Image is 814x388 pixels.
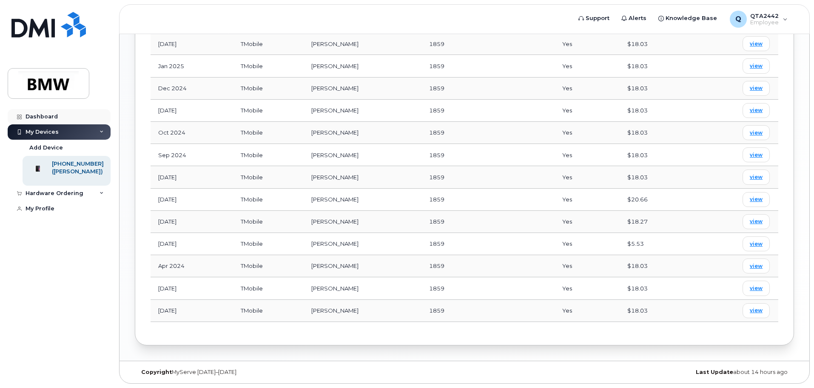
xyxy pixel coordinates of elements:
td: TMobile [233,166,304,188]
td: Yes [555,300,620,322]
span: 1859 [429,262,444,269]
a: view [743,236,770,251]
span: view [750,262,763,270]
a: view [743,303,770,318]
td: Yes [555,122,620,144]
span: QTA2442 [750,12,779,19]
td: [PERSON_NAME] [304,277,421,299]
span: 1859 [429,285,444,292]
span: view [750,285,763,292]
td: TMobile [233,144,304,166]
td: Yes [555,277,620,299]
td: TMobile [233,211,304,233]
td: TMobile [233,78,304,100]
div: QTA2442 [724,11,794,28]
a: view [743,125,770,140]
td: [PERSON_NAME] [304,300,421,322]
a: Knowledge Base [652,10,723,27]
td: [DATE] [151,233,233,255]
td: [PERSON_NAME] [304,78,421,100]
td: Yes [555,144,620,166]
td: Yes [555,33,620,55]
td: Yes [555,255,620,277]
a: view [743,170,770,184]
span: 1859 [429,63,444,69]
span: 1859 [429,40,444,47]
div: $18.03 [627,285,689,293]
td: [PERSON_NAME] [304,189,421,211]
span: Support [586,14,609,23]
td: TMobile [233,233,304,255]
span: 1859 [429,129,444,136]
span: 1859 [429,174,444,181]
span: view [750,62,763,70]
span: 1859 [429,240,444,247]
strong: Last Update [696,369,733,375]
div: $18.03 [627,106,689,115]
td: Apr 2024 [151,255,233,277]
td: Sep 2024 [151,144,233,166]
a: view [743,147,770,162]
td: [PERSON_NAME] [304,166,421,188]
a: view [743,192,770,207]
td: [DATE] [151,300,233,322]
td: Yes [555,166,620,188]
span: view [750,151,763,159]
td: TMobile [233,255,304,277]
div: MyServe [DATE]–[DATE] [135,369,355,376]
span: view [750,84,763,92]
td: Jan 2025 [151,55,233,77]
td: [DATE] [151,277,233,299]
div: $18.03 [627,173,689,181]
td: [DATE] [151,100,233,122]
td: TMobile [233,277,304,299]
td: Yes [555,189,620,211]
td: [PERSON_NAME] [304,33,421,55]
a: view [743,58,770,73]
td: [PERSON_NAME] [304,255,421,277]
div: $20.66 [627,195,689,204]
td: TMobile [233,55,304,77]
span: view [750,218,763,225]
a: view [743,81,770,96]
div: $18.03 [627,40,689,48]
strong: Copyright [141,369,172,375]
a: view [743,214,770,229]
td: [DATE] [151,166,233,188]
td: [DATE] [151,33,233,55]
td: Yes [555,78,620,100]
div: $18.03 [627,262,689,270]
div: $18.03 [627,62,689,70]
div: $18.03 [627,307,689,315]
span: view [750,106,763,114]
a: view [743,259,770,273]
td: [PERSON_NAME] [304,211,421,233]
div: $18.03 [627,129,689,137]
span: Knowledge Base [666,14,717,23]
td: Oct 2024 [151,122,233,144]
span: 1859 [429,85,444,92]
a: view [743,281,770,296]
iframe: Messenger Launcher [777,351,808,382]
div: $18.03 [627,84,689,92]
td: TMobile [233,33,304,55]
span: view [750,173,763,181]
td: TMobile [233,189,304,211]
td: [PERSON_NAME] [304,233,421,255]
td: Yes [555,211,620,233]
span: view [750,195,763,203]
td: Yes [555,55,620,77]
span: view [750,240,763,248]
td: Yes [555,100,620,122]
span: view [750,129,763,137]
span: Employee [750,19,779,26]
span: Q [735,14,741,24]
td: [PERSON_NAME] [304,55,421,77]
div: about 14 hours ago [574,369,794,376]
span: view [750,40,763,48]
a: Support [572,10,615,27]
td: [DATE] [151,189,233,211]
span: 1859 [429,152,444,158]
a: Alerts [615,10,652,27]
td: TMobile [233,100,304,122]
